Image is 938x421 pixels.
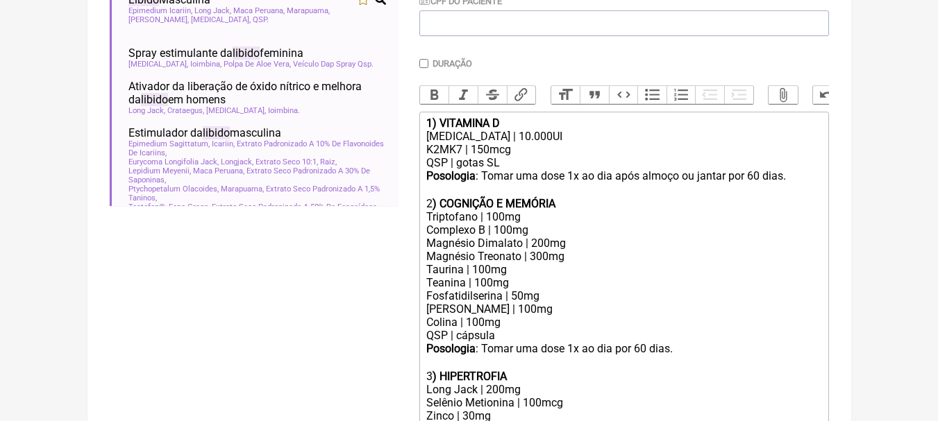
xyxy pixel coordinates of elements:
span: Polpa De Aloe Vera [224,60,291,69]
button: Bullets [637,86,667,104]
label: Duração [433,58,472,69]
button: Link [507,86,536,104]
span: Long Jack [194,6,231,15]
span: Lepidium Meyenii, Maca Peruana, Extrato Seco Padronizado A 30% De Saponinas [128,166,386,184]
button: Strikethrough [478,86,507,104]
span: libido [141,93,168,106]
div: K2MK7 | 150mcg [426,143,821,156]
span: [PERSON_NAME] [128,15,189,24]
div: ㅤ 3 [426,355,821,383]
button: Code [609,86,638,104]
span: Epimedium Icariin [128,6,192,15]
span: Testofen®, Feno Grego, Extrato Seco Padronizado A 50% De Fenosídeos [128,203,379,212]
span: Long Jack [128,106,165,115]
button: Bold [420,86,449,104]
button: Heading [551,86,580,104]
button: Numbers [667,86,696,104]
span: Epimedium Sagittatum, Icariin, Extrato Padronizado A 10% De Flavonoides De Icariins [128,139,386,157]
span: Veículo Dap Spray Qsp [293,60,374,69]
button: Attach Files [769,86,798,104]
span: Ptychopetalum Olacoides, Marapuama, Extrato Seco Padronizado A 1,5% Taninos [128,184,386,203]
div: Triptofano | 100mg Complexo B | 100mg Magnésio Dimalato | 200mg Magnésio Treonato | 300mg Taurina... [426,210,821,316]
div: QSP | cápsula [426,329,821,342]
span: QSP [253,15,269,24]
strong: ) HIPERTROFIA [433,370,507,383]
button: Quote [580,86,609,104]
span: Spray estimulante da feminina [128,46,303,60]
div: : Tomar uma dose 1x ao dia por 60 dias. [426,342,821,355]
span: [MEDICAL_DATA] [191,15,251,24]
span: Ioimbina [190,60,221,69]
span: [MEDICAL_DATA] [206,106,266,115]
span: libido [233,46,260,60]
span: Ioimbina [268,106,300,115]
div: : Tomar uma dose 1x ao dia após almoço ou jantar por 60 dias. ㅤ 2 [426,169,821,210]
span: Crataegus [167,106,204,115]
button: Undo [813,86,842,104]
button: Increase Level [724,86,753,104]
div: Colina | 100mg [426,316,821,329]
strong: Posologia [426,342,476,355]
div: QSP | gotas SL [426,156,821,169]
button: Decrease Level [695,86,724,104]
span: [MEDICAL_DATA] [128,60,188,69]
strong: 1) VITAMINA D [426,117,500,130]
span: Maca Peruana [233,6,285,15]
span: libido [203,126,230,139]
div: Long Jack | 200mg [426,383,821,396]
span: Ativador da liberação de óxido nítrico e melhora da em homens [128,80,386,106]
span: Eurycoma Longifolia Jack, Longjack, Extrato Seco 10:1, Raiz [128,157,337,166]
span: Marapuama [287,6,330,15]
strong: Posologia [426,169,476,182]
button: Italic [449,86,478,104]
div: [MEDICAL_DATA] | 10.000UI [426,130,821,143]
strong: ) COGNIÇÃO E MEMÓRIA [433,197,555,210]
span: Estimulador da masculina [128,126,281,139]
